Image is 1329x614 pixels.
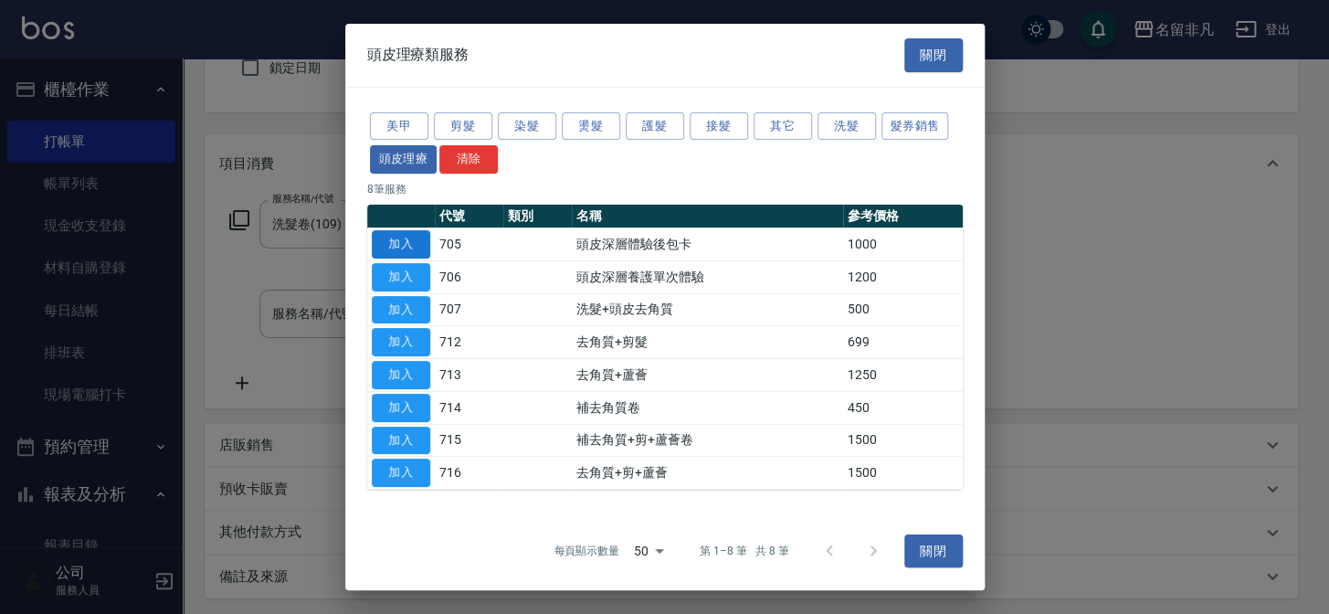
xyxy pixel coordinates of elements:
[843,424,963,457] td: 1500
[572,205,843,228] th: 名稱
[572,424,843,457] td: 補去角質+剪+蘆薈卷
[435,260,503,293] td: 706
[843,358,963,391] td: 1250
[372,328,430,356] button: 加入
[843,205,963,228] th: 參考價格
[627,526,670,576] div: 50
[439,145,498,174] button: 清除
[372,263,430,291] button: 加入
[754,111,812,140] button: 其它
[572,260,843,293] td: 頭皮深層養護單次體驗
[435,391,503,424] td: 714
[843,228,963,260] td: 1000
[554,543,619,559] p: 每頁顯示數量
[904,535,963,568] button: 關閉
[372,295,430,323] button: 加入
[435,457,503,490] td: 716
[843,293,963,326] td: 500
[817,111,876,140] button: 洗髮
[690,111,748,140] button: 接髮
[503,205,572,228] th: 類別
[435,228,503,260] td: 705
[626,111,684,140] button: 護髮
[372,394,430,422] button: 加入
[572,326,843,359] td: 去角質+剪髮
[572,293,843,326] td: 洗髮+頭皮去角質
[843,457,963,490] td: 1500
[700,543,788,559] p: 第 1–8 筆 共 8 筆
[370,111,428,140] button: 美甲
[435,358,503,391] td: 713
[572,391,843,424] td: 補去角質卷
[843,326,963,359] td: 699
[372,426,430,454] button: 加入
[372,459,430,487] button: 加入
[435,424,503,457] td: 715
[572,358,843,391] td: 去角質+蘆薈
[370,145,438,174] button: 頭皮理療
[372,230,430,259] button: 加入
[843,260,963,293] td: 1200
[572,228,843,260] td: 頭皮深層體驗後包卡
[904,38,963,72] button: 關閉
[572,457,843,490] td: 去角質+剪+蘆薈
[498,111,556,140] button: 染髮
[435,293,503,326] td: 707
[367,46,469,64] span: 頭皮理療類服務
[562,111,620,140] button: 燙髮
[435,326,503,359] td: 712
[435,205,503,228] th: 代號
[434,111,492,140] button: 剪髮
[367,181,963,197] p: 8 筆服務
[372,361,430,389] button: 加入
[881,111,949,140] button: 髮券銷售
[843,391,963,424] td: 450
